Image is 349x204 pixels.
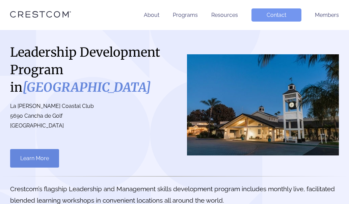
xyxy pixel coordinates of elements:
a: Members [315,12,339,18]
a: Resources [211,12,238,18]
a: About [144,12,159,18]
a: Learn More [10,149,59,168]
i: [GEOGRAPHIC_DATA] [23,80,151,95]
p: La [PERSON_NAME] Coastal Club 5690 Cancha de Golf [GEOGRAPHIC_DATA] [10,101,168,130]
a: Programs [173,12,198,18]
a: Contact [251,8,301,22]
h1: Leadership Development Program in [10,43,168,96]
img: San Diego County [187,54,339,155]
